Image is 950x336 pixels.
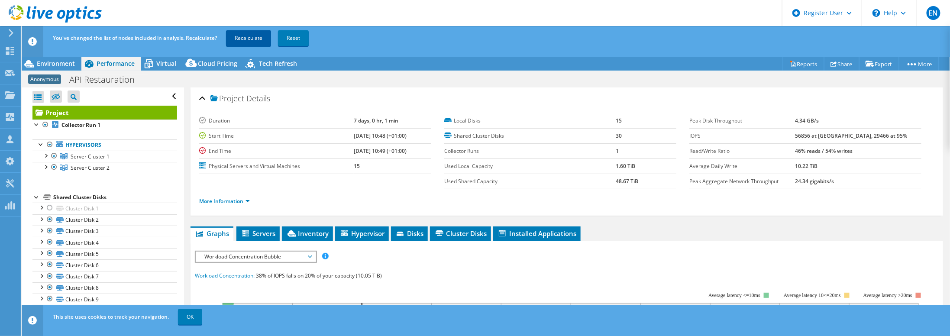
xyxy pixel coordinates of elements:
[863,292,912,298] text: Average latency >20ms
[71,153,110,160] span: Server Cluster 1
[32,106,177,120] a: Project
[53,313,169,320] span: This site uses cookies to track your navigation.
[65,75,148,84] h1: API Restauration
[71,164,110,171] span: Server Cluster 2
[354,162,360,170] b: 15
[708,292,760,298] tspan: Average latency <=10ms
[53,192,177,203] div: Shared Cluster Disks
[32,248,177,259] a: Cluster Disk 5
[616,132,622,139] b: 30
[689,177,795,186] label: Peak Aggregate Network Throughput
[872,9,880,17] svg: \n
[616,117,622,124] b: 15
[53,34,217,42] span: You've changed the list of nodes included in analysis. Recalculate?
[824,57,860,71] a: Share
[689,162,795,171] label: Average Daily Write
[689,132,795,140] label: IOPS
[199,162,354,171] label: Physical Servers and Virtual Machines
[32,237,177,248] a: Cluster Disk 4
[199,116,354,125] label: Duration
[339,229,385,238] span: Hypervisor
[32,282,177,294] a: Cluster Disk 8
[795,132,907,139] b: 56856 at [GEOGRAPHIC_DATA], 29466 at 95%
[97,59,135,68] span: Performance
[498,229,576,238] span: Installed Applications
[198,59,237,68] span: Cloud Pricing
[795,117,819,124] b: 4.34 GB/s
[444,116,616,125] label: Local Disks
[783,57,824,71] a: Reports
[246,93,270,103] span: Details
[199,132,354,140] label: Start Time
[899,57,939,71] a: More
[444,132,616,140] label: Shared Cluster Disks
[178,309,202,325] a: OK
[195,229,229,238] span: Graphs
[32,294,177,305] a: Cluster Disk 9
[434,229,487,238] span: Cluster Disks
[226,30,271,46] a: Recalculate
[354,132,407,139] b: [DATE] 10:48 (+01:00)
[210,94,244,103] span: Project
[278,30,309,46] a: Reset
[200,252,311,262] span: Workload Concentration Bubble
[444,162,616,171] label: Used Local Capacity
[927,6,940,20] span: EN
[689,147,795,155] label: Read/Write Ratio
[37,59,75,68] span: Environment
[28,74,61,84] span: Anonymous
[32,214,177,226] a: Cluster Disk 2
[32,226,177,237] a: Cluster Disk 3
[354,117,398,124] b: 7 days, 0 hr, 1 min
[32,151,177,162] a: Server Cluster 1
[354,147,407,155] b: [DATE] 10:49 (+01:00)
[32,139,177,151] a: Hypervisors
[795,147,853,155] b: 46% reads / 54% writes
[199,147,354,155] label: End Time
[795,162,818,170] b: 10.22 TiB
[616,178,639,185] b: 48.67 TiB
[32,120,177,131] a: Collector Run 1
[795,178,834,185] b: 24.34 gigabits/s
[32,203,177,214] a: Cluster Disk 1
[784,292,841,298] tspan: Average latency 10<=20ms
[286,229,329,238] span: Inventory
[616,162,636,170] b: 1.60 TiB
[195,272,255,279] span: Workload Concentration:
[61,121,100,129] b: Collector Run 1
[256,272,382,279] span: 38% of IOPS falls on 20% of your capacity (10.05 TiB)
[616,147,619,155] b: 1
[395,229,423,238] span: Disks
[32,162,177,173] a: Server Cluster 2
[156,59,176,68] span: Virtual
[32,259,177,271] a: Cluster Disk 6
[199,197,250,205] a: More Information
[32,271,177,282] a: Cluster Disk 7
[859,57,899,71] a: Export
[259,59,297,68] span: Tech Refresh
[444,147,616,155] label: Collector Runs
[689,116,795,125] label: Peak Disk Throughput
[444,177,616,186] label: Used Shared Capacity
[241,229,275,238] span: Servers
